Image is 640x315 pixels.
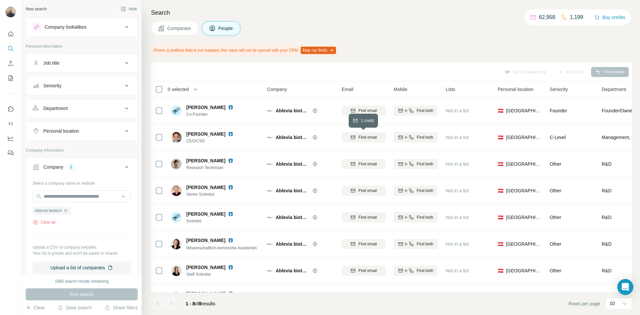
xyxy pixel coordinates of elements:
img: Avatar [171,239,182,249]
span: [GEOGRAPHIC_DATA] [506,241,542,247]
span: Companies [167,25,192,32]
span: Ablevia biotech [276,134,309,141]
div: Department [43,105,68,112]
span: Find email [358,108,377,114]
button: Find both [394,159,438,169]
span: 0 selected [168,86,189,93]
button: Dashboard [5,132,16,144]
div: 1980 search results remaining [55,278,109,284]
span: Find email [358,268,377,274]
span: Other [550,215,561,220]
div: Company lookalikes [45,24,86,30]
span: Seniority [550,86,568,93]
span: Rows per page [569,300,600,307]
div: Company [43,164,63,170]
span: Not in a list [446,188,469,193]
span: Research Technician [186,165,241,171]
span: R&D [602,214,612,221]
button: Use Surfe on LinkedIn [5,103,16,115]
button: Search [5,43,16,55]
img: Logo of Ablevia biotech [267,135,272,140]
img: Avatar [171,185,182,196]
span: Company [267,86,287,93]
span: [GEOGRAPHIC_DATA] [506,161,542,167]
button: Use Surfe API [5,118,16,130]
span: [PERSON_NAME] [186,211,225,217]
button: Find email [342,106,386,116]
button: Find email [342,132,386,142]
span: Ablevia biotech [276,161,309,167]
img: Logo of Ablevia biotech [267,161,272,167]
span: [GEOGRAPHIC_DATA] [506,214,542,221]
img: Avatar [171,265,182,276]
span: Find both [417,161,433,167]
span: Not in a list [446,108,469,113]
img: LinkedIn logo [228,211,233,217]
span: 🇦🇹 [498,134,503,141]
div: Open Intercom Messenger [617,279,633,295]
button: Find email [342,266,386,276]
span: Find email [358,161,377,167]
span: 🇦🇹 [498,214,503,221]
button: Company lookalikes [26,19,137,35]
button: Find both [394,239,438,249]
img: Avatar [5,7,16,17]
button: Find email [342,212,386,222]
span: Find email [358,134,377,140]
button: My lists [5,72,16,84]
button: Company1 [26,159,137,178]
span: Lists [446,86,455,93]
img: Avatar [171,105,182,116]
span: Find email [358,214,377,220]
button: Quick start [5,28,16,40]
button: Clear all [33,219,55,225]
img: Logo of Ablevia biotech [267,215,272,220]
span: [PERSON_NAME] [186,104,225,111]
span: R&D [602,161,612,167]
img: Avatar [171,159,182,169]
img: LinkedIn logo [228,265,233,270]
span: Not in a list [446,161,469,167]
div: New search [26,6,47,12]
button: Personal location [26,123,137,139]
span: Email [342,86,353,93]
span: Ablevia biotech [276,187,309,194]
h4: Search [151,8,632,17]
span: Ablevia biotech [276,267,309,274]
button: Find both [394,292,438,302]
button: Enrich CSV [5,57,16,69]
img: Avatar [171,212,182,223]
span: 8 [199,301,202,306]
span: [GEOGRAPHIC_DATA] [506,134,542,141]
button: Share filters [105,304,138,311]
span: Staff Scientist [186,271,241,277]
span: Founder/Owner [602,107,634,114]
span: [PERSON_NAME] [186,290,225,297]
button: Buy credits [594,13,625,22]
p: 62,958 [539,13,555,21]
span: Mobile [394,86,407,93]
img: LinkedIn logo [228,158,233,163]
button: Hide [116,4,142,14]
span: [PERSON_NAME] [186,237,225,244]
img: LinkedIn logo [228,238,233,243]
button: Find both [394,132,438,142]
span: Find both [417,134,433,140]
span: 🇦🇹 [498,241,503,247]
span: [PERSON_NAME] [186,157,225,164]
button: Find email [342,186,386,196]
img: Avatar [171,132,182,143]
span: 🇦🇹 [498,107,503,114]
button: Find both [394,266,438,276]
span: [GEOGRAPHIC_DATA] [506,107,542,114]
span: R&D [602,267,612,274]
span: R&D [602,187,612,194]
span: Scientist [186,218,241,224]
span: Department [602,86,626,93]
span: Other [550,188,561,193]
button: Find email [342,292,386,302]
span: People [218,25,234,32]
span: R&D [602,241,612,247]
span: Find both [417,214,433,220]
div: Select a company name or website [33,178,131,186]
